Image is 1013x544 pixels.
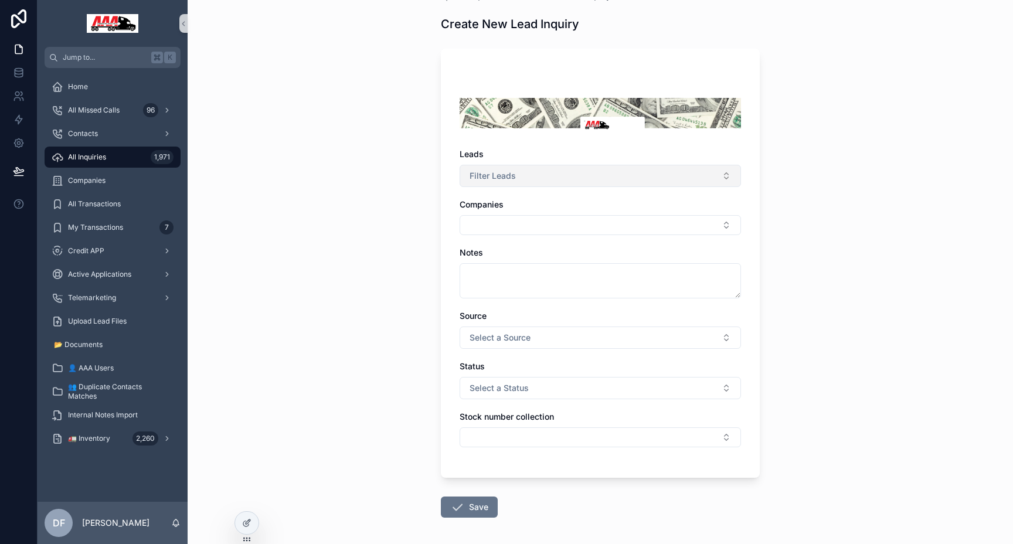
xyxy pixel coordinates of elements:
[53,516,65,530] span: DF
[68,246,104,256] span: Credit APP
[68,410,138,420] span: Internal Notes Import
[68,129,98,138] span: Contacts
[460,199,504,209] span: Companies
[470,332,531,344] span: Select a Source
[68,223,123,232] span: My Transactions
[441,497,498,518] button: Save
[45,240,181,261] a: Credit APP
[45,123,181,144] a: Contacts
[45,193,181,215] a: All Transactions
[45,170,181,191] a: Companies
[460,427,741,447] button: Select Button
[68,293,116,302] span: Telemarketing
[45,147,181,168] a: All Inquiries1,971
[441,16,579,32] h1: Create New Lead Inquiry
[45,311,181,332] a: Upload Lead Files
[68,82,88,91] span: Home
[45,47,181,68] button: Jump to...K
[460,165,741,187] button: Select Button
[460,311,487,321] span: Source
[159,220,174,234] div: 7
[45,287,181,308] a: Telemarketing
[68,176,106,185] span: Companies
[68,199,121,209] span: All Transactions
[45,428,181,449] a: 🚛 Inventory2,260
[45,217,181,238] a: My Transactions7
[165,53,175,62] span: K
[460,377,741,399] button: Select Button
[68,434,110,443] span: 🚛 Inventory
[460,98,741,130] img: 29688-Screenshot_10.png
[45,100,181,121] a: All Missed Calls96
[38,68,188,464] div: scrollable content
[45,334,181,355] a: 📂 Documents
[460,327,741,349] button: Select Button
[151,150,174,164] div: 1,971
[68,270,131,279] span: Active Applications
[45,264,181,285] a: Active Applications
[68,106,120,115] span: All Missed Calls
[470,382,529,394] span: Select a Status
[68,363,114,373] span: 👤 AAA Users
[45,358,181,379] a: 👤 AAA Users
[68,317,127,326] span: Upload Lead Files
[45,404,181,426] a: Internal Notes Import
[460,215,741,235] button: Select Button
[132,431,158,446] div: 2,260
[460,247,483,257] span: Notes
[143,103,158,117] div: 96
[63,53,147,62] span: Jump to...
[68,382,169,401] span: 👥 Duplicate Contacts Matches
[45,381,181,402] a: 👥 Duplicate Contacts Matches
[54,340,103,349] span: 📂 Documents
[470,170,516,182] span: Filter Leads
[68,152,106,162] span: All Inquiries
[460,412,554,421] span: Stock number collection
[460,149,484,159] span: Leads
[87,14,138,33] img: App logo
[45,76,181,97] a: Home
[82,517,149,529] p: [PERSON_NAME]
[460,361,485,371] span: Status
